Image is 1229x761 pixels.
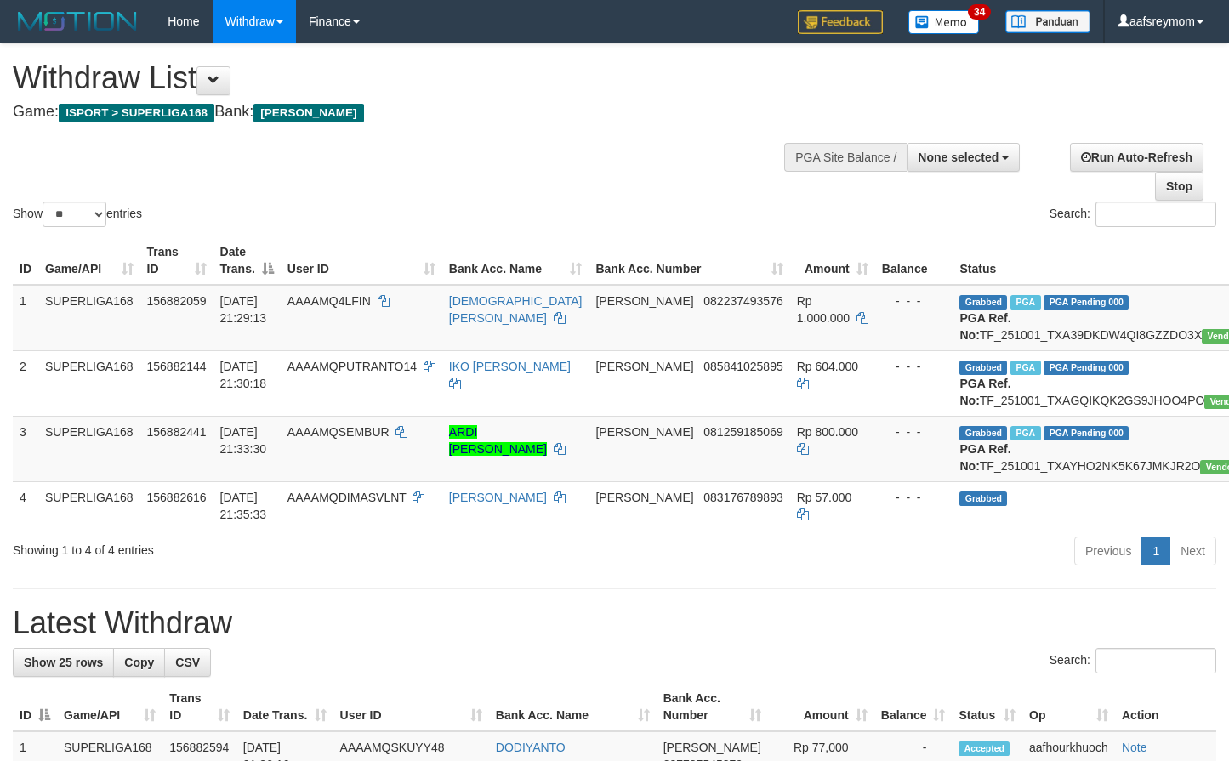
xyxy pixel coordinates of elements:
[449,425,547,456] a: ARDI [PERSON_NAME]
[220,425,267,456] span: [DATE] 21:33:30
[1010,361,1040,375] span: Marked by aafandaneth
[220,360,267,390] span: [DATE] 21:30:18
[882,358,947,375] div: - - -
[1044,295,1129,310] span: PGA Pending
[595,294,693,308] span: [PERSON_NAME]
[442,236,589,285] th: Bank Acc. Name: activate to sort column ascending
[595,491,693,504] span: [PERSON_NAME]
[13,236,38,285] th: ID
[1095,202,1216,227] input: Search:
[162,683,236,731] th: Trans ID: activate to sort column ascending
[959,295,1007,310] span: Grabbed
[124,656,154,669] span: Copy
[797,360,858,373] span: Rp 604.000
[1122,741,1147,754] a: Note
[489,683,657,731] th: Bank Acc. Name: activate to sort column ascending
[236,683,333,731] th: Date Trans.: activate to sort column ascending
[875,236,953,285] th: Balance
[959,491,1007,506] span: Grabbed
[1050,202,1216,227] label: Search:
[13,606,1216,640] h1: Latest Withdraw
[164,648,211,677] a: CSV
[147,491,207,504] span: 156882616
[13,9,142,34] img: MOTION_logo.png
[13,285,38,351] td: 1
[1074,537,1142,565] a: Previous
[13,61,802,95] h1: Withdraw List
[952,683,1022,731] th: Status: activate to sort column ascending
[13,648,114,677] a: Show 25 rows
[797,425,858,439] span: Rp 800.000
[287,360,417,373] span: AAAAMQPUTRANTO14
[918,150,999,164] span: None selected
[287,491,407,504] span: AAAAMQDIMASVLNT
[38,236,140,285] th: Game/API: activate to sort column ascending
[140,236,213,285] th: Trans ID: activate to sort column ascending
[798,10,883,34] img: Feedback.jpg
[703,491,782,504] span: Copy 083176789893 to clipboard
[13,350,38,416] td: 2
[968,4,991,20] span: 34
[220,491,267,521] span: [DATE] 21:35:33
[959,426,1007,440] span: Grabbed
[449,491,547,504] a: [PERSON_NAME]
[657,683,768,731] th: Bank Acc. Number: activate to sort column ascending
[38,350,140,416] td: SUPERLIGA168
[908,10,980,34] img: Button%20Memo.svg
[24,656,103,669] span: Show 25 rows
[1022,683,1115,731] th: Op: activate to sort column ascending
[959,741,1010,756] span: Accepted
[287,294,371,308] span: AAAAMQ4LFIN
[663,741,761,754] span: [PERSON_NAME]
[1095,648,1216,673] input: Search:
[281,236,442,285] th: User ID: activate to sort column ascending
[874,683,953,731] th: Balance: activate to sort column ascending
[147,294,207,308] span: 156882059
[147,360,207,373] span: 156882144
[1141,537,1170,565] a: 1
[959,361,1007,375] span: Grabbed
[1115,683,1216,731] th: Action
[595,425,693,439] span: [PERSON_NAME]
[882,489,947,506] div: - - -
[1044,361,1129,375] span: PGA Pending
[13,481,38,530] td: 4
[703,294,782,308] span: Copy 082237493576 to clipboard
[13,202,142,227] label: Show entries
[333,683,489,731] th: User ID: activate to sort column ascending
[113,648,165,677] a: Copy
[213,236,281,285] th: Date Trans.: activate to sort column descending
[449,294,583,325] a: [DEMOGRAPHIC_DATA][PERSON_NAME]
[220,294,267,325] span: [DATE] 21:29:13
[959,311,1010,342] b: PGA Ref. No:
[449,360,571,373] a: IKO [PERSON_NAME]
[1005,10,1090,33] img: panduan.png
[13,104,802,121] h4: Game: Bank:
[1010,295,1040,310] span: Marked by aafandaneth
[1044,426,1129,440] span: PGA Pending
[907,143,1020,172] button: None selected
[882,292,947,310] div: - - -
[253,104,363,122] span: [PERSON_NAME]
[790,236,875,285] th: Amount: activate to sort column ascending
[59,104,214,122] span: ISPORT > SUPERLIGA168
[784,143,907,172] div: PGA Site Balance /
[13,535,499,559] div: Showing 1 to 4 of 4 entries
[38,481,140,530] td: SUPERLIGA168
[595,360,693,373] span: [PERSON_NAME]
[38,285,140,351] td: SUPERLIGA168
[13,416,38,481] td: 3
[1050,648,1216,673] label: Search:
[882,423,947,440] div: - - -
[768,683,874,731] th: Amount: activate to sort column ascending
[703,360,782,373] span: Copy 085841025895 to clipboard
[797,491,852,504] span: Rp 57.000
[1010,426,1040,440] span: Marked by aafandaneth
[496,741,566,754] a: DODIYANTO
[1155,172,1203,201] a: Stop
[797,294,850,325] span: Rp 1.000.000
[13,683,57,731] th: ID: activate to sort column descending
[57,683,162,731] th: Game/API: activate to sort column ascending
[1070,143,1203,172] a: Run Auto-Refresh
[175,656,200,669] span: CSV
